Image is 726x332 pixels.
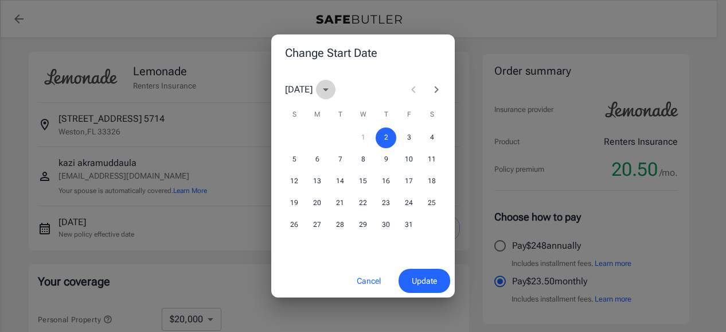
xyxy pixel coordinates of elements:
[421,171,442,192] button: 18
[307,171,327,192] button: 13
[353,193,373,214] button: 22
[285,83,313,96] div: [DATE]
[330,103,350,126] span: Tuesday
[307,193,327,214] button: 20
[284,103,305,126] span: Sunday
[376,171,396,192] button: 16
[376,103,396,126] span: Thursday
[399,149,419,170] button: 10
[330,149,350,170] button: 7
[330,171,350,192] button: 14
[425,78,448,101] button: Next month
[399,171,419,192] button: 17
[307,215,327,236] button: 27
[421,103,442,126] span: Saturday
[284,149,305,170] button: 5
[353,149,373,170] button: 8
[353,171,373,192] button: 15
[284,193,305,214] button: 19
[376,128,396,148] button: 2
[330,215,350,236] button: 28
[284,215,305,236] button: 26
[376,215,396,236] button: 30
[399,215,419,236] button: 31
[353,215,373,236] button: 29
[316,80,335,99] button: calendar view is open, switch to year view
[399,103,419,126] span: Friday
[344,269,394,294] button: Cancel
[412,274,437,288] span: Update
[307,149,327,170] button: 6
[353,103,373,126] span: Wednesday
[399,269,450,294] button: Update
[307,103,327,126] span: Monday
[376,193,396,214] button: 23
[399,128,419,148] button: 3
[271,34,455,71] h2: Change Start Date
[376,149,396,170] button: 9
[421,128,442,148] button: 4
[421,193,442,214] button: 25
[330,193,350,214] button: 21
[421,149,442,170] button: 11
[399,193,419,214] button: 24
[284,171,305,192] button: 12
